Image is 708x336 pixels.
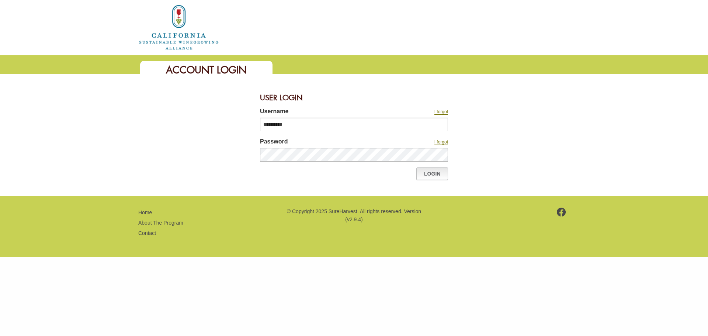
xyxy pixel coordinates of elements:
[434,109,448,115] a: I forgot
[286,207,422,224] p: © Copyright 2025 SureHarvest. All rights reserved. Version (v2.9.4)
[260,107,382,118] label: Username
[166,63,247,76] span: Account Login
[138,4,219,51] img: logo_cswa2x.png
[416,167,448,180] a: Login
[260,89,448,107] div: User Login
[434,139,448,145] a: I forgot
[557,208,566,217] img: footer-facebook.png
[260,137,382,148] label: Password
[138,220,183,226] a: About The Program
[138,209,152,215] a: Home
[138,230,156,236] a: Contact
[138,24,219,30] a: Home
